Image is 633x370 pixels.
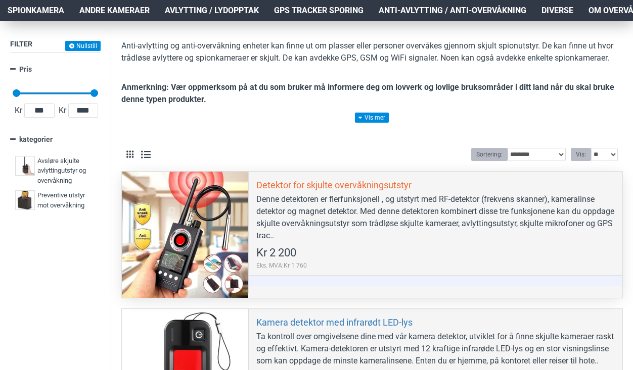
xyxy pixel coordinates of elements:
a: kategorier [10,131,101,148]
p: Anti-avlytting og anti-overvåkning enheter kan finne ut om plasser eller personer overvåkes gjenn... [121,40,623,64]
div: Denne detektoren er flerfunksjonell , og utstyrt med RF-detektor (frekvens skanner), kameralinse ... [256,193,615,242]
span: Spionkamera [8,5,64,17]
a: Kamera detektor med infrarødt LED-lys [256,316,413,328]
span: Avsløre skjulte avlyttingutstyr og overvåkning [37,156,93,186]
span: Eks. MVA:Kr 1 760 [256,261,307,270]
label: Vis: [571,148,591,161]
span: GPS Tracker Sporing [274,5,364,17]
span: Kr [57,104,68,117]
div: Ta kontroll over omgivelsene dine med vår kamera detektor, utviklet for å finne skjulte kameraer ... [256,331,615,367]
a: Detektor for skjulte overvåkningsutstyr Detektor for skjulte overvåkningsutstyr [122,172,248,298]
span: Avlytting / Lydopptak [165,5,259,17]
span: Kr [13,104,24,117]
a: Detektor for skjulte overvåkningsutstyr [256,179,412,191]
span: Anti-avlytting / Anti-overvåkning [379,5,526,17]
b: Anmerkning: Vær oppmerksom på at du som bruker må informere deg om lovverk og lovlige bruksområde... [121,82,614,104]
a: Pris [10,61,101,78]
button: Nullstill [65,41,101,51]
span: Andre kameraer [79,5,150,17]
span: Kr 2 200 [256,247,296,258]
img: Avsløre skjulte avlyttingutstyr og overvåkning [15,156,35,176]
span: Diverse [541,5,573,17]
label: Sortering: [471,148,508,161]
span: Preventive utstyr mot overvåkning [37,190,93,210]
span: Filter [10,40,32,48]
img: Preventive utstyr mot overvåkning [15,190,35,210]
